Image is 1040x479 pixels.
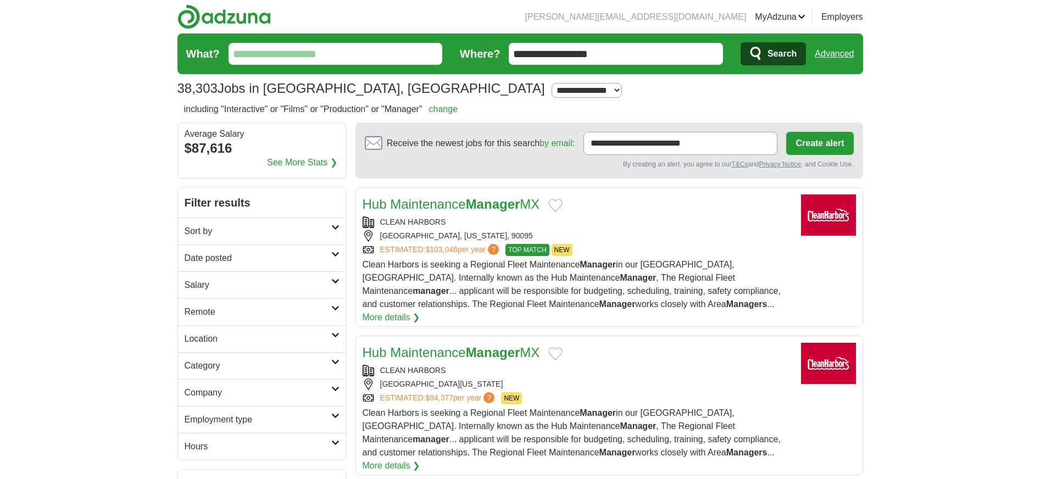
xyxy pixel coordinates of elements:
[413,435,449,444] strong: manager
[466,345,520,360] strong: Manager
[178,218,346,244] a: Sort by
[525,10,747,24] li: [PERSON_NAME][EMAIL_ADDRESS][DOMAIN_NAME]
[267,156,337,169] a: See More Stats ❯
[186,46,220,62] label: What?
[815,43,854,65] a: Advanced
[177,79,218,98] span: 38,303
[580,408,616,417] strong: Manager
[365,159,854,169] div: By creating an alert, you agree to our and , and Cookie Use.
[363,345,540,360] a: Hub MaintenanceManagerMX
[501,392,522,404] span: NEW
[178,298,346,325] a: Remote
[363,459,420,472] a: More details ❯
[363,230,792,242] div: [GEOGRAPHIC_DATA], [US_STATE], 90095
[801,343,856,384] img: Clean Harbors logo
[425,245,457,254] span: $103,046
[425,393,453,402] span: $94,377
[768,43,797,65] span: Search
[759,160,801,168] a: Privacy Notice
[178,352,346,379] a: Category
[177,81,545,96] h1: Jobs in [GEOGRAPHIC_DATA], [GEOGRAPHIC_DATA]
[466,197,520,211] strong: Manager
[552,244,572,256] span: NEW
[731,160,748,168] a: T&Cs
[178,188,346,218] h2: Filter results
[460,46,500,62] label: Where?
[185,279,331,292] h2: Salary
[741,42,806,65] button: Search
[185,225,331,238] h2: Sort by
[413,286,449,296] strong: manager
[755,10,805,24] a: MyAdzuna
[363,197,540,211] a: Hub MaintenanceManagerMX
[540,138,572,148] a: by email
[185,359,331,372] h2: Category
[185,413,331,426] h2: Employment type
[178,433,346,460] a: Hours
[178,379,346,406] a: Company
[786,132,853,155] button: Create alert
[726,448,768,457] strong: Managers
[821,10,863,24] a: Employers
[599,448,636,457] strong: Manager
[380,218,446,226] a: CLEAN HARBORS
[185,305,331,319] h2: Remote
[184,103,458,116] h2: including "Interactive" or "Films" or "Production" or "Manager"
[380,392,497,404] a: ESTIMATED:$94,377per year?
[178,244,346,271] a: Date posted
[178,406,346,433] a: Employment type
[185,130,340,138] div: Average Salary
[599,299,636,309] strong: Manager
[488,244,499,255] span: ?
[363,408,781,457] span: Clean Harbors is seeking a Regional Fleet Maintenance in our [GEOGRAPHIC_DATA], [GEOGRAPHIC_DATA]...
[726,299,768,309] strong: Managers
[380,366,446,375] a: CLEAN HARBORS
[505,244,549,256] span: TOP MATCH
[429,104,458,114] a: change
[483,392,494,403] span: ?
[548,199,563,212] button: Add to favorite jobs
[580,260,616,269] strong: Manager
[185,138,340,158] div: $87,616
[177,4,271,29] img: Adzuna logo
[548,347,563,360] button: Add to favorite jobs
[363,260,781,309] span: Clean Harbors is seeking a Regional Fleet Maintenance in our [GEOGRAPHIC_DATA], [GEOGRAPHIC_DATA]...
[185,252,331,265] h2: Date posted
[387,137,575,150] span: Receive the newest jobs for this search :
[363,311,420,324] a: More details ❯
[185,440,331,453] h2: Hours
[178,325,346,352] a: Location
[620,273,656,282] strong: Manager
[363,378,792,390] div: [GEOGRAPHIC_DATA][US_STATE]
[620,421,656,431] strong: Manager
[380,244,502,256] a: ESTIMATED:$103,046per year?
[185,332,331,346] h2: Location
[178,271,346,298] a: Salary
[801,194,856,236] img: Clean Harbors logo
[185,386,331,399] h2: Company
